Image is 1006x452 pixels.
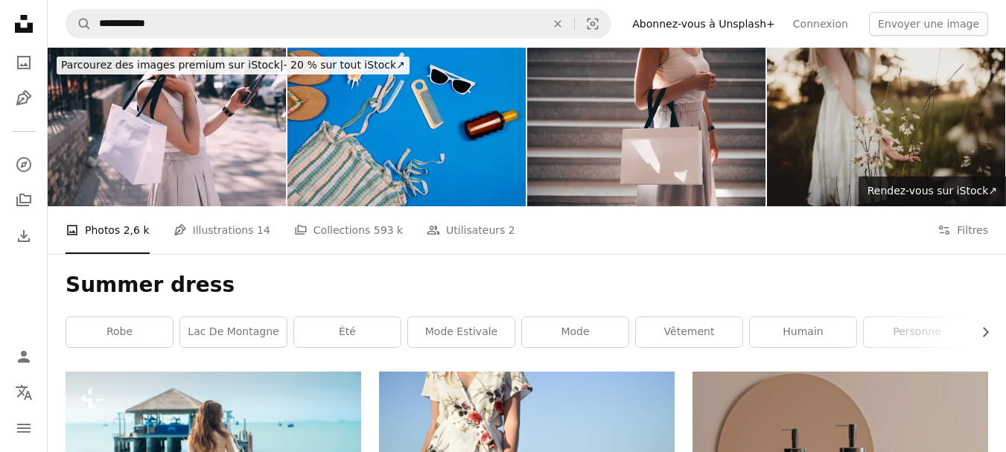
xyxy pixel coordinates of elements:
button: Envoyer une image [869,12,988,36]
img: Set d’été. Sandales féminines, robe d’été en viscose rayée, lunettes de soleil blanches, huile so... [287,48,526,206]
a: Connexion [784,12,857,36]
span: Rendez-vous sur iStock ↗ [867,185,997,197]
img: Fille à l’extérieur avec prairie et fleurs sauvages [767,48,1005,206]
span: 14 [257,222,270,238]
img: Femme élégante utilisant un smartphone et transportant des sacs à provisions [48,48,286,206]
a: Illustrations [9,83,39,113]
a: Connexion / S’inscrire [9,342,39,372]
a: Collections [9,185,39,215]
button: faire défiler la liste vers la droite [972,317,988,347]
h1: Summer dress [66,272,988,299]
a: Explorer [9,150,39,179]
button: Filtres [937,206,988,254]
button: Langue [9,378,39,407]
a: Historique de téléchargement [9,221,39,251]
a: mode [522,317,628,347]
a: Rendez-vous sur iStock↗ [859,176,1006,206]
span: 593 k [374,222,403,238]
form: Rechercher des visuels sur tout le site [66,9,611,39]
button: Rechercher sur Unsplash [66,10,92,38]
a: Photos [9,48,39,77]
a: Utilisateurs 2 [427,206,515,254]
a: robe [66,317,173,347]
button: Effacer [541,10,574,38]
a: Lac de montagne [180,317,287,347]
button: Recherche de visuels [575,10,611,38]
a: été [294,317,401,347]
span: 2 [509,222,515,238]
a: vêtement [636,317,742,347]
a: Collections 593 k [294,206,403,254]
a: Parcourez des images premium sur iStock|- 20 % sur tout iStock↗ [48,48,418,83]
span: - 20 % sur tout iStock ↗ [61,59,405,71]
a: humain [750,317,856,347]
a: Abonnez-vous à Unsplash+ [623,12,784,36]
button: Menu [9,413,39,443]
a: Illustrations 14 [173,206,270,254]
a: Mode estivale [408,317,515,347]
span: Parcourez des images premium sur iStock | [61,59,284,71]
img: Femme élégante en tenue élégante tenant un sac à provisions dans les escaliers [527,48,765,206]
a: personne [864,317,970,347]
